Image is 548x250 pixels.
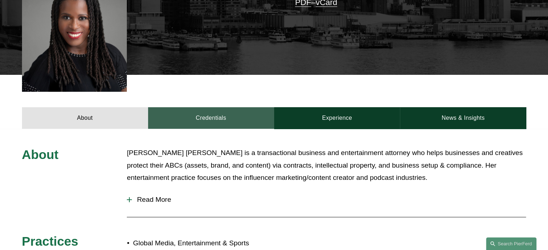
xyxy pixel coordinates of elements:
[127,147,526,184] p: [PERSON_NAME] [PERSON_NAME] is a transactional business and entertainment attorney who helps busi...
[22,234,79,248] span: Practices
[22,147,59,162] span: About
[22,107,148,129] a: About
[127,190,526,209] button: Read More
[486,237,536,250] a: Search this site
[132,196,526,204] span: Read More
[400,107,526,129] a: News & Insights
[274,107,400,129] a: Experience
[133,237,274,250] p: Global Media, Entertainment & Sports
[148,107,274,129] a: Credentials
